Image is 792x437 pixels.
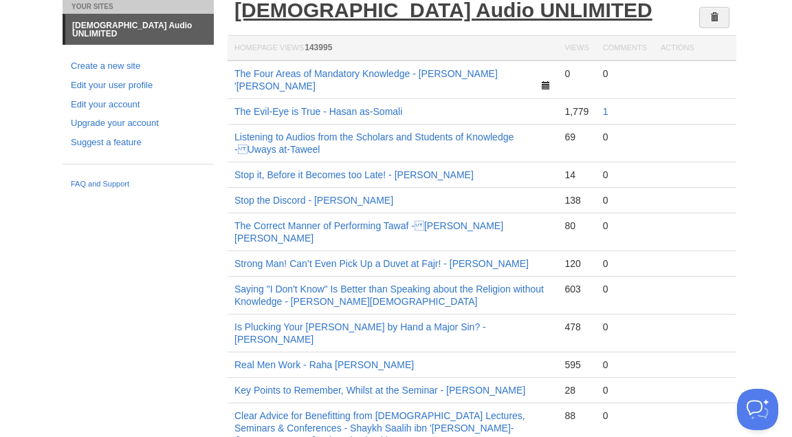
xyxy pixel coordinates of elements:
[603,67,647,80] div: 0
[71,136,206,150] a: Suggest a feature
[603,359,647,371] div: 0
[234,220,503,244] a: The Correct Manner of Performing Tawaf - [PERSON_NAME] [PERSON_NAME]
[564,283,588,295] div: 603
[603,131,647,143] div: 0
[71,78,206,93] a: Edit your user profile
[228,36,558,61] th: Homepage Views
[564,67,588,80] div: 0
[603,106,608,117] a: 1
[234,195,393,206] a: Stop the Discord - [PERSON_NAME]
[71,116,206,131] a: Upgrade your account
[596,36,654,61] th: Comments
[603,283,647,295] div: 0
[564,194,588,206] div: 138
[564,220,588,232] div: 80
[234,131,514,155] a: Listening to Audios from the Scholars and Students of Knowledge - Uways at-Taweel
[234,258,529,269] a: Strong Man! Can’t Even Pick Up a Duvet at Fajr! - [PERSON_NAME]
[603,194,647,206] div: 0
[603,220,647,232] div: 0
[603,257,647,270] div: 0
[65,14,214,45] a: [DEMOGRAPHIC_DATA] Audio UNLIMITED
[564,321,588,333] div: 478
[71,178,206,191] a: FAQ and Support
[564,105,588,118] div: 1,779
[234,284,544,307] a: Saying "I Don't Know" Is Better than Speaking about the Religion without Knowledge - [PERSON_NAME...
[305,43,332,52] span: 143995
[737,389,778,430] iframe: Help Scout Beacon - Open
[564,384,588,396] div: 28
[564,257,588,270] div: 120
[603,384,647,396] div: 0
[603,409,647,422] div: 0
[603,321,647,333] div: 0
[234,321,486,345] a: Is Plucking Your [PERSON_NAME] by Hand a Major Sin? - [PERSON_NAME]
[234,169,474,180] a: Stop it, Before it Becomes too Late! - [PERSON_NAME]
[564,409,588,422] div: 88
[564,359,588,371] div: 595
[71,98,206,112] a: Edit your account
[234,106,402,117] a: The Evil-Eye is True - Hasan as-Somali
[234,385,525,396] a: Key Points to Remember, Whilst at the Seminar - [PERSON_NAME]
[564,131,588,143] div: 69
[603,169,647,181] div: 0
[71,59,206,74] a: Create a new site
[234,359,414,370] a: Real Men Work - Raha [PERSON_NAME]
[234,68,498,92] a: The Four Areas of Mandatory Knowledge - [PERSON_NAME] '[PERSON_NAME]
[564,169,588,181] div: 14
[558,36,595,61] th: Views
[654,36,736,61] th: Actions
